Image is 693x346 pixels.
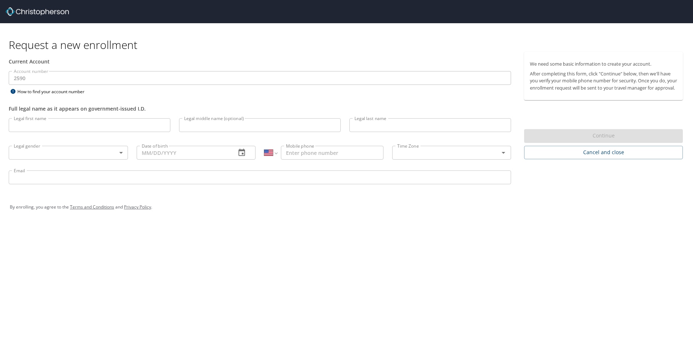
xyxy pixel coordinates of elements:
span: Cancel and close [530,148,677,157]
div: By enrolling, you agree to the and . [10,198,683,216]
a: Terms and Conditions [70,204,114,210]
div: How to find your account number [9,87,99,96]
a: Privacy Policy [124,204,151,210]
div: Full legal name as it appears on government-issued I.D. [9,105,511,112]
button: Open [498,148,509,158]
p: After completing this form, click "Continue" below, then we'll have you verify your mobile phone ... [530,70,677,91]
div: ​ [9,146,128,160]
p: We need some basic information to create your account. [530,61,677,67]
h1: Request a new enrollment [9,38,689,52]
img: cbt logo [6,7,69,16]
input: Enter phone number [281,146,383,160]
div: Current Account [9,58,511,65]
button: Cancel and close [524,146,683,159]
input: MM/DD/YYYY [137,146,231,160]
